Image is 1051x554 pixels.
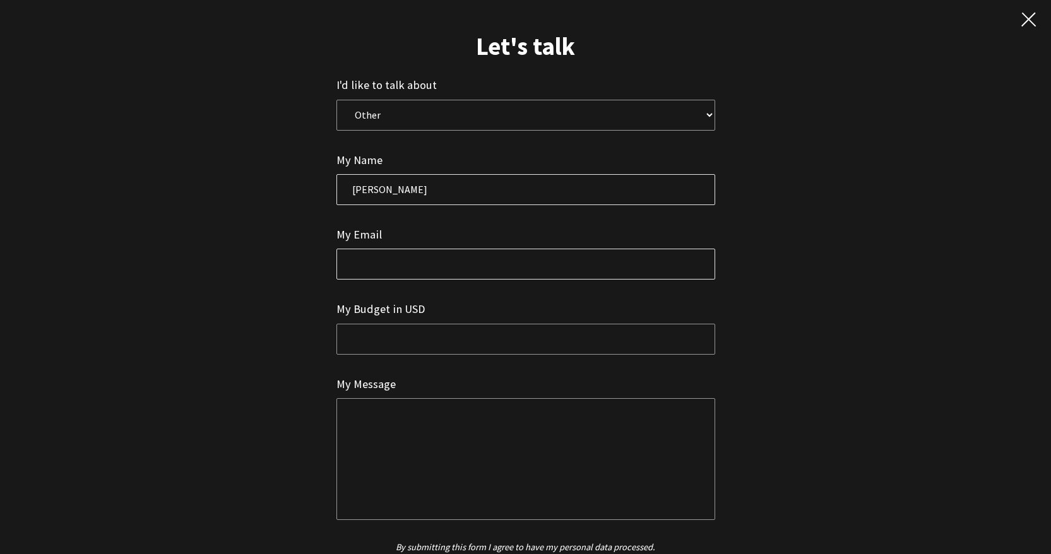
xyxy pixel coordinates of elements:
[336,76,437,94] label: I'd like to talk about
[336,225,382,244] label: My Email
[336,375,396,393] label: My Message
[336,151,383,169] label: My Name
[336,300,425,318] label: My Budget in USD
[336,32,715,61] h2: Let's talk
